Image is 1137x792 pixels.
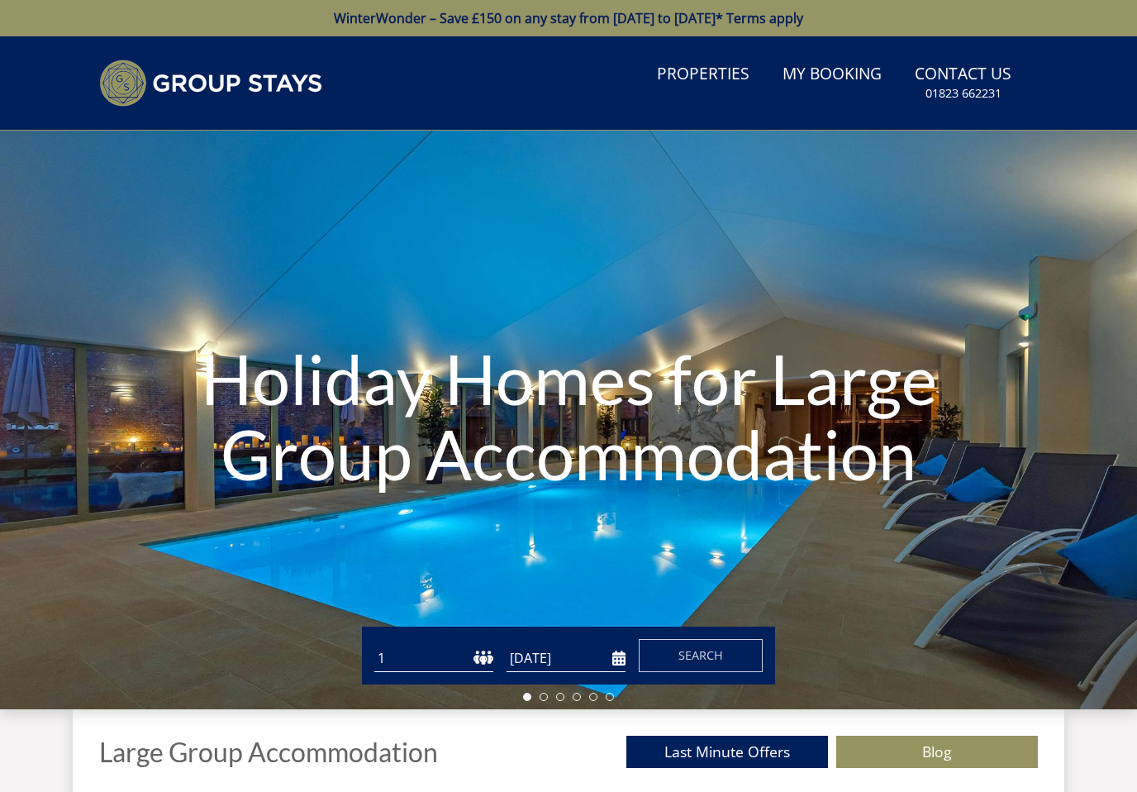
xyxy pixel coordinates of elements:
span: Search [678,647,723,663]
a: Contact Us01823 662231 [908,56,1018,110]
small: 01823 662231 [925,85,1001,102]
a: Last Minute Offers [626,736,828,768]
a: Blog [836,736,1038,768]
button: Search [639,639,763,672]
a: My Booking [776,56,888,93]
h1: Large Group Accommodation [99,737,438,766]
h1: Holiday Homes for Large Group Accommodation [170,309,966,526]
a: Properties [650,56,756,93]
img: Group Stays [99,60,322,107]
input: Arrival Date [507,645,626,672]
